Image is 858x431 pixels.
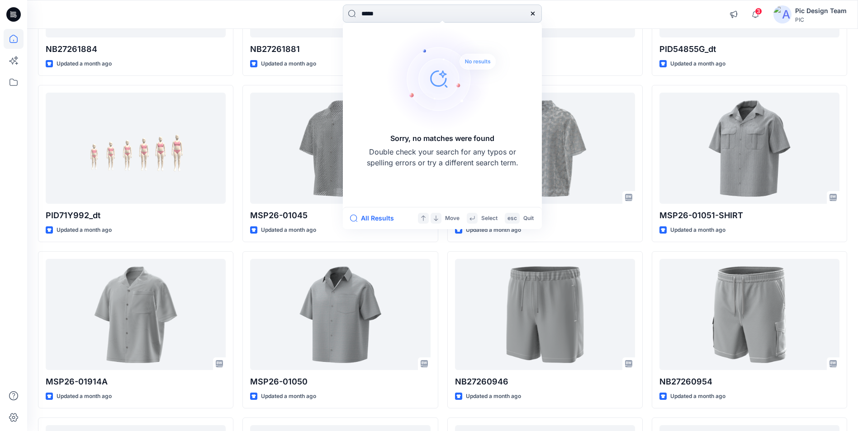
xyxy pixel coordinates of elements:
a: MSP26-01045 [250,93,430,203]
img: Sorry, no matches were found [386,24,513,133]
p: MSP26-01050 [250,375,430,388]
p: MSP26-01051-SHIRT [659,209,839,222]
span: 3 [755,8,762,15]
p: NB27261884 [46,43,226,56]
a: MSP26-01051-SHIRT [659,93,839,203]
img: avatar [773,5,792,23]
p: Updated a month ago [261,225,316,235]
p: Updated a month ago [670,392,725,401]
p: esc [507,214,517,223]
p: Updated a month ago [261,392,316,401]
h5: Sorry, no matches were found [390,133,494,144]
p: NB27261881 [250,43,430,56]
p: PID71Y992_dt [46,209,226,222]
div: Pic Design Team [795,5,847,16]
a: MSP26-01914A [46,259,226,370]
p: PID35YXZ9_dt [455,43,635,56]
p: Updated a month ago [670,59,725,69]
button: All Results [350,213,400,224]
div: PIC [795,16,847,23]
p: Updated a month ago [670,225,725,235]
p: Quit [523,214,534,223]
p: Updated a month ago [466,392,521,401]
p: PID54855G_dt [659,43,839,56]
p: Updated a month ago [57,59,112,69]
p: MSP26-01045 [250,209,430,222]
p: MSP26-01914A [46,375,226,388]
p: Double check your search for any typos or spelling errors or try a different search term. [365,146,519,168]
a: MSP26-01900A [455,93,635,203]
p: Updated a month ago [261,59,316,69]
p: NB27260954 [659,375,839,388]
p: Select [481,214,498,223]
p: NB27260946 [455,375,635,388]
p: MSP26-01900A [455,209,635,222]
a: NB27260954 [659,259,839,370]
p: Updated a month ago [466,225,521,235]
p: Updated a month ago [57,225,112,235]
p: Move [445,214,460,223]
a: NB27260946 [455,259,635,370]
a: MSP26-01050 [250,259,430,370]
a: PID71Y992_dt [46,93,226,203]
p: Updated a month ago [57,392,112,401]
